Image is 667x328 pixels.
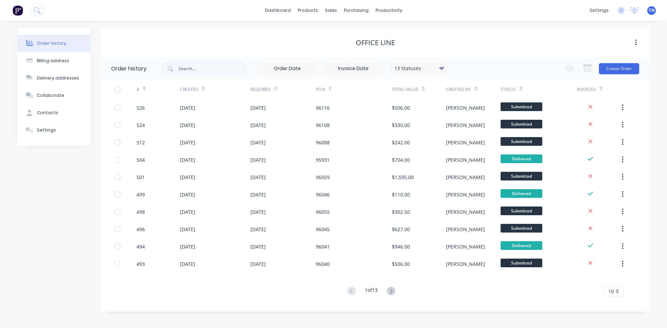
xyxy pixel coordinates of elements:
[392,208,410,216] div: $302.50
[324,64,382,74] input: Invoice Date
[180,121,195,129] div: [DATE]
[392,156,410,163] div: $704.00
[446,243,485,250] div: [PERSON_NAME]
[13,5,23,16] img: Factory
[446,260,485,268] div: [PERSON_NAME]
[137,226,145,233] div: 496
[390,65,448,72] div: 13 Statuses
[599,63,639,74] button: Create Order
[392,174,414,181] div: $1,595.00
[392,191,410,198] div: $110.00
[37,127,56,133] div: Settings
[294,5,321,16] div: products
[392,139,410,146] div: $242.00
[250,226,266,233] div: [DATE]
[137,80,180,99] div: #
[37,75,79,81] div: Delivery addresses
[17,35,90,52] button: Order history
[137,121,145,129] div: 524
[37,92,64,99] div: Collaborate
[111,65,147,73] div: Order history
[577,80,620,99] div: Invoiced
[137,86,139,93] div: #
[446,208,485,216] div: [PERSON_NAME]
[250,80,316,99] div: Required
[180,156,195,163] div: [DATE]
[340,5,372,16] div: purchasing
[501,102,542,111] span: Submitted
[250,121,266,129] div: [DATE]
[501,86,516,93] div: Status
[446,226,485,233] div: [PERSON_NAME]
[137,208,145,216] div: 498
[649,7,655,14] span: TW
[392,226,410,233] div: $627.00
[37,110,58,116] div: Contacts
[316,139,330,146] div: 96088
[316,243,330,250] div: 96041
[577,86,596,93] div: Invoiced
[316,156,330,163] div: 95931
[316,260,330,268] div: 96040
[316,191,330,198] div: 96046
[316,121,330,129] div: 96108
[586,5,612,16] div: settings
[179,62,247,76] input: Search...
[137,174,145,181] div: 501
[180,139,195,146] div: [DATE]
[250,260,266,268] div: [DATE]
[501,241,542,250] span: Delivered
[316,86,325,93] div: PO #
[356,39,395,47] div: Office Line
[365,286,378,296] div: 1 of 13
[446,121,485,129] div: [PERSON_NAME]
[392,260,410,268] div: $506.00
[501,120,542,128] span: Submitted
[446,191,485,198] div: [PERSON_NAME]
[250,104,266,111] div: [DATE]
[392,80,446,99] div: Total Value
[446,86,471,93] div: Created By
[250,191,266,198] div: [DATE]
[501,189,542,198] span: Delivered
[321,5,340,16] div: sales
[446,139,485,146] div: [PERSON_NAME]
[250,86,271,93] div: Required
[392,104,410,111] div: $506.00
[180,174,195,181] div: [DATE]
[316,80,392,99] div: PO #
[316,208,330,216] div: 96055
[446,104,485,111] div: [PERSON_NAME]
[17,87,90,104] button: Collaborate
[446,156,485,163] div: [PERSON_NAME]
[180,86,198,93] div: Created
[137,139,145,146] div: 512
[180,243,195,250] div: [DATE]
[180,80,250,99] div: Created
[501,172,542,180] span: Submitted
[316,174,330,181] div: 96059
[37,58,69,64] div: Billing address
[17,69,90,87] button: Delivery addresses
[180,104,195,111] div: [DATE]
[608,288,614,295] span: 10
[501,224,542,233] span: Submitted
[17,104,90,121] button: Contacts
[250,174,266,181] div: [DATE]
[250,243,266,250] div: [DATE]
[180,208,195,216] div: [DATE]
[250,139,266,146] div: [DATE]
[17,121,90,139] button: Settings
[392,243,410,250] div: $946.00
[137,156,145,163] div: 504
[316,104,330,111] div: 96116
[250,156,266,163] div: [DATE]
[180,260,195,268] div: [DATE]
[250,208,266,216] div: [DATE]
[180,191,195,198] div: [DATE]
[372,5,406,16] div: productivity
[137,104,145,111] div: 526
[501,207,542,215] span: Submitted
[137,243,145,250] div: 494
[262,5,294,16] a: dashboard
